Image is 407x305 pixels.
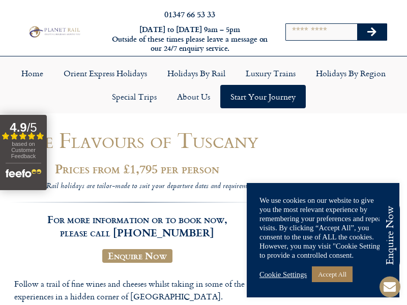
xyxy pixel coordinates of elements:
[9,128,266,152] h1: The Flavours of Tuscany
[15,180,259,193] i: All Planet Rail holidays are tailor-made to suit your departure dates and requirements.
[27,25,81,38] img: Planet Rail Train Holidays Logo
[167,85,220,108] a: About Us
[220,85,306,108] a: Start your Journey
[259,270,307,279] a: Cookie Settings
[11,62,53,85] a: Home
[102,85,167,108] a: Special Trips
[5,62,402,108] nav: Menu
[236,62,306,85] a: Luxury Trains
[306,62,396,85] a: Holidays by Region
[9,162,266,175] h2: Prices from £1,795 per person
[111,25,269,53] h6: [DATE] to [DATE] 9am – 5pm Outside of these times please leave a message on our 24/7 enquiry serv...
[9,202,266,239] h3: For more information or to book now, please call [PHONE_NUMBER]
[157,62,236,85] a: Holidays by Rail
[357,24,387,40] button: Search
[53,62,157,85] a: Orient Express Holidays
[259,196,387,260] div: We use cookies on our website to give you the most relevant experience by remembering your prefer...
[164,8,215,20] a: 01347 66 53 33
[102,249,172,263] a: Enquire Now
[312,266,353,282] a: Accept All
